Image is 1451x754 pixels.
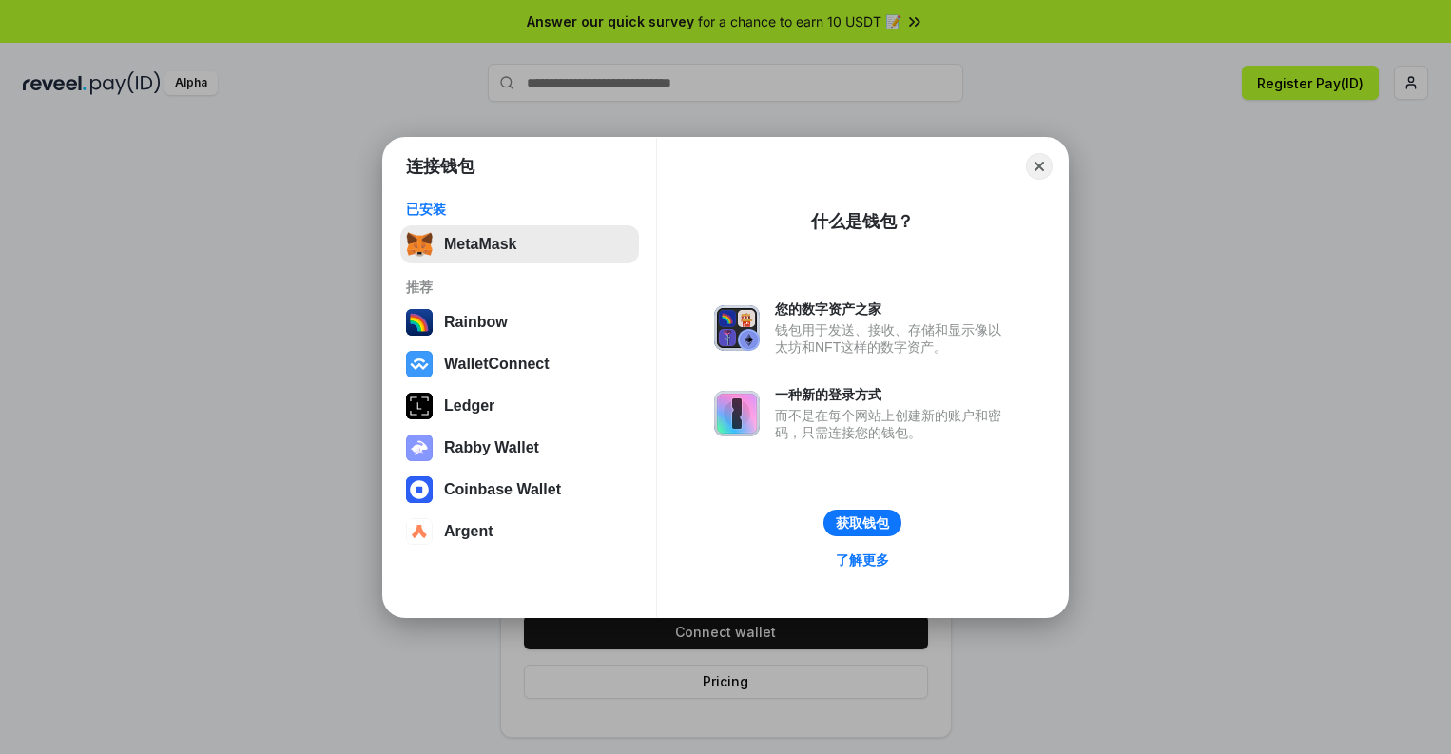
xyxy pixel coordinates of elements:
button: Rainbow [400,303,639,341]
div: Rainbow [444,314,508,331]
img: svg+xml,%3Csvg%20xmlns%3D%22http%3A%2F%2Fwww.w3.org%2F2000%2Fsvg%22%20fill%3D%22none%22%20viewBox... [714,305,760,351]
img: svg+xml,%3Csvg%20xmlns%3D%22http%3A%2F%2Fwww.w3.org%2F2000%2Fsvg%22%20width%3D%2228%22%20height%3... [406,393,433,419]
div: Ledger [444,397,494,415]
button: MetaMask [400,225,639,263]
button: Ledger [400,387,639,425]
img: svg+xml,%3Csvg%20xmlns%3D%22http%3A%2F%2Fwww.w3.org%2F2000%2Fsvg%22%20fill%3D%22none%22%20viewBox... [714,391,760,436]
img: svg+xml,%3Csvg%20width%3D%2228%22%20height%3D%2228%22%20viewBox%3D%220%200%2028%2028%22%20fill%3D... [406,351,433,377]
div: Argent [444,523,493,540]
div: 什么是钱包？ [811,210,914,233]
div: 了解更多 [836,551,889,569]
div: 已安装 [406,201,633,218]
div: MetaMask [444,236,516,253]
img: svg+xml,%3Csvg%20width%3D%2228%22%20height%3D%2228%22%20viewBox%3D%220%200%2028%2028%22%20fill%3D... [406,476,433,503]
img: svg+xml,%3Csvg%20xmlns%3D%22http%3A%2F%2Fwww.w3.org%2F2000%2Fsvg%22%20fill%3D%22none%22%20viewBox... [406,435,433,461]
button: Rabby Wallet [400,429,639,467]
button: Argent [400,512,639,551]
div: 钱包用于发送、接收、存储和显示像以太坊和NFT这样的数字资产。 [775,321,1011,356]
div: 而不是在每个网站上创建新的账户和密码，只需连接您的钱包。 [775,407,1011,441]
button: Close [1026,153,1053,180]
button: Coinbase Wallet [400,471,639,509]
div: Coinbase Wallet [444,481,561,498]
img: svg+xml,%3Csvg%20width%3D%22120%22%20height%3D%22120%22%20viewBox%3D%220%200%20120%20120%22%20fil... [406,309,433,336]
div: Rabby Wallet [444,439,539,456]
img: svg+xml,%3Csvg%20width%3D%2228%22%20height%3D%2228%22%20viewBox%3D%220%200%2028%2028%22%20fill%3D... [406,518,433,545]
a: 了解更多 [824,548,900,572]
div: 您的数字资产之家 [775,300,1011,318]
div: 一种新的登录方式 [775,386,1011,403]
div: 获取钱包 [836,514,889,532]
div: 推荐 [406,279,633,296]
button: WalletConnect [400,345,639,383]
div: WalletConnect [444,356,550,373]
h1: 连接钱包 [406,155,474,178]
img: svg+xml,%3Csvg%20fill%3D%22none%22%20height%3D%2233%22%20viewBox%3D%220%200%2035%2033%22%20width%... [406,231,433,258]
button: 获取钱包 [823,510,901,536]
